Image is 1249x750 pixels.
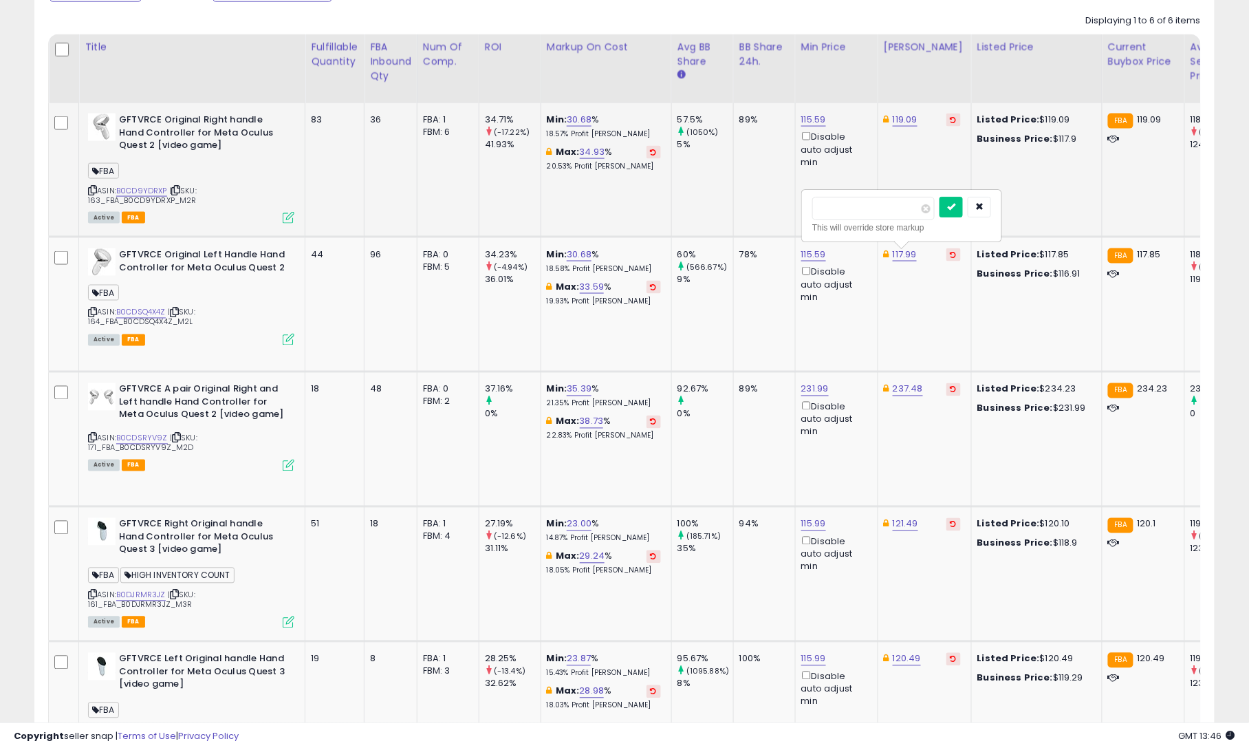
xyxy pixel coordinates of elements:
a: 117.99 [893,248,917,261]
div: 123.72 [1191,678,1246,690]
b: Max: [556,145,580,158]
a: 30.68 [567,113,591,127]
div: 35% [677,543,733,555]
span: FBA [88,163,119,179]
small: FBA [1108,653,1133,668]
i: This overrides the store level Dynamic Max Price for this listing [884,250,889,259]
div: FBA: 1 [423,518,468,531]
div: 28.25% [485,653,541,665]
a: 23.00 [567,517,591,531]
span: | SKU: 163_FBA_B0CD9YDRXP_M2R [88,185,197,206]
span: 117.85 [1137,248,1161,261]
div: 36 [370,114,406,126]
span: HIGH INVENTORY COUNT [120,568,235,583]
div: FBM: 6 [423,126,468,138]
div: % [547,653,661,678]
small: FBA [1108,248,1133,264]
b: Listed Price: [977,113,1040,126]
span: 234.23 [1137,383,1168,396]
div: 32.62% [485,678,541,690]
div: 8% [677,678,733,690]
div: Markup on Cost [547,40,666,54]
img: 31DwJkzjrSL._SL40_.jpg [88,518,116,546]
div: Disable auto adjust min [801,669,867,708]
div: 0% [677,408,733,420]
a: 23.87 [567,652,591,666]
a: 33.59 [580,280,605,294]
b: GFTVRCE A pair Original Right and Left handle Hand Controller for Meta Oculus Quest 2 [video game] [119,383,286,425]
div: Avg BB Share [677,40,728,69]
a: 29.24 [580,550,605,564]
b: Min: [547,248,567,261]
div: 37.16% [485,383,541,396]
div: 0 [1191,408,1246,420]
span: All listings currently available for purchase on Amazon [88,617,120,628]
div: 34.23% [485,248,541,261]
div: FBA inbound Qty [370,40,411,83]
div: 57.5% [677,114,733,126]
div: FBM: 5 [423,261,468,273]
div: FBA: 0 [423,383,468,396]
span: FBA [88,568,119,583]
div: ASIN: [88,518,294,627]
span: | SKU: 161_FBA_B0DJRMR3JZ_M3R [88,590,195,610]
div: 123.14 [1191,543,1246,555]
small: (-2.8%) [1199,531,1228,542]
a: Privacy Policy [178,729,239,742]
span: FBA [122,617,145,628]
small: (1050%) [686,127,719,138]
small: (566.67%) [686,261,727,272]
div: % [547,248,661,274]
a: B0CDSQ4X4Z [116,307,166,319]
div: 34.71% [485,114,541,126]
div: ASIN: [88,383,294,470]
div: 89% [739,383,785,396]
div: % [547,383,661,409]
span: 120.1 [1137,517,1156,531]
p: 19.93% Profit [PERSON_NAME] [547,297,661,306]
span: FBA [88,703,119,718]
div: % [547,281,661,306]
p: 20.53% Profit [PERSON_NAME] [547,162,661,171]
div: $117.85 [977,248,1091,261]
img: 21U2KliTEPL._SL40_.jpg [88,653,116,681]
div: 118.51 [1191,248,1246,261]
div: 48 [370,383,406,396]
b: GFTVRCE Original Right handle Hand Controller for Meta Oculus Quest 2 [video game] [119,114,286,156]
div: Current Buybox Price [1108,40,1179,69]
span: FBA [122,460,145,471]
small: (-4.74%) [1199,127,1232,138]
span: 2025-10-10 13:46 GMT [1179,729,1235,742]
b: Max: [556,280,580,293]
a: 115.99 [801,517,826,531]
b: Max: [556,550,580,563]
div: 19 [311,653,354,665]
span: | SKU: 171_FBA_B0CDSRYV9Z_M2D [88,433,197,453]
small: FBA [1108,114,1133,129]
span: All listings currently available for purchase on Amazon [88,334,120,346]
div: FBM: 3 [423,665,468,678]
span: 120.49 [1137,652,1165,665]
i: Revert to store-level Max Markup [651,283,657,290]
div: 100% [739,653,785,665]
a: 38.73 [580,415,604,429]
img: 31t9C2rg2cL._SL40_.jpg [88,383,116,411]
div: Title [85,40,299,54]
div: $119.29 [977,672,1091,685]
div: 83 [311,114,354,126]
b: Min: [547,652,567,665]
div: $231.99 [977,403,1091,415]
small: (-3.12%) [1199,666,1231,677]
div: 31.11% [485,543,541,555]
a: 121.49 [893,517,918,531]
div: 119.99 [1191,273,1246,286]
div: 60% [677,248,733,261]
p: 22.83% Profit [PERSON_NAME] [547,431,661,441]
div: 92.67% [677,383,733,396]
div: % [547,518,661,544]
div: 89% [739,114,785,126]
i: Revert to store-level Dynamic Max Price [951,251,957,258]
span: FBA [122,212,145,224]
div: FBA: 1 [423,114,468,126]
div: 27.19% [485,518,541,531]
